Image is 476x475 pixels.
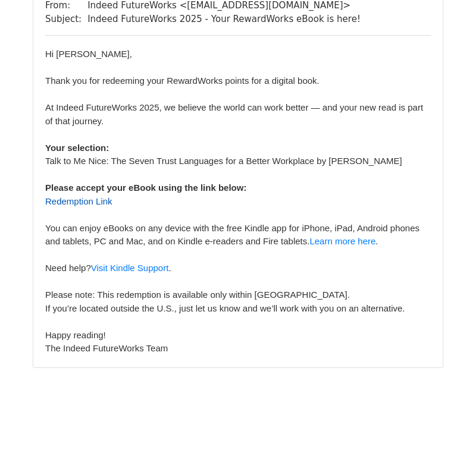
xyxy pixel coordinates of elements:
[309,236,375,246] a: Learn more here
[45,143,109,153] b: Your selection:
[375,236,378,246] span: .
[45,196,112,206] a: Redemption Link
[51,343,168,353] span: he Indeed FutureWorks Team
[45,12,87,26] td: Subject:
[45,183,246,193] b: Please accept your eBook using the link below:
[416,418,476,475] iframe: Chat Widget
[168,263,171,273] span: .
[45,156,402,193] font: Talk to Me Nice: The Seven Trust Languages for a Better Workplace by [PERSON_NAME]
[45,196,419,300] font: You can enjoy eBooks on any device with the free Kindle app for iPhone, iPad, Android phones and ...
[45,303,405,313] font: If you’re located outside the U.S., just let us know and we’ll work with you on an alternative.
[45,49,132,59] font: Hi [PERSON_NAME],
[45,330,168,354] font: Happy reading T
[91,263,169,273] a: Visit Kindle Support
[45,76,423,153] font: Thank you for redeeming your RewardWorks points for a digital book. At Indeed FutureWorks 2025, w...
[87,12,392,26] td: Indeed FutureWorks 2025 - Your RewardWorks eBook is here!
[104,330,106,340] span: !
